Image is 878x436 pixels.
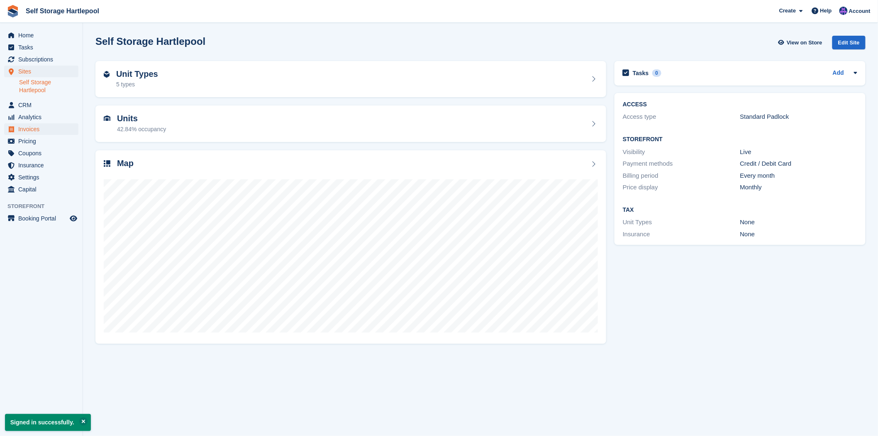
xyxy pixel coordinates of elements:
a: Self Storage Hartlepool [22,4,102,18]
img: map-icn-33ee37083ee616e46c38cad1a60f524a97daa1e2b2c8c0bc3eb3415660979fc1.svg [104,160,110,167]
div: None [740,230,858,239]
div: Unit Types [623,218,740,227]
a: Edit Site [832,36,866,53]
h2: Unit Types [116,69,158,79]
a: menu [4,99,78,111]
img: unit-type-icn-2b2737a686de81e16bb02015468b77c625bbabd49415b5ef34ead5e3b44a266d.svg [104,71,110,78]
span: Storefront [7,202,83,211]
a: menu [4,171,78,183]
div: 0 [652,69,662,77]
span: Booking Portal [18,213,68,224]
a: Map [95,150,606,344]
span: Coupons [18,147,68,159]
a: menu [4,42,78,53]
a: menu [4,54,78,65]
div: None [740,218,858,227]
div: Live [740,147,858,157]
a: Add [833,69,844,78]
span: Analytics [18,111,68,123]
a: menu [4,159,78,171]
a: Unit Types 5 types [95,61,606,98]
span: Insurance [18,159,68,171]
a: Units 42.84% occupancy [95,105,606,142]
h2: Storefront [623,136,857,143]
img: unit-icn-7be61d7bf1b0ce9d3e12c5938cc71ed9869f7b940bace4675aadf7bd6d80202e.svg [104,115,110,121]
a: menu [4,147,78,159]
span: Account [849,7,871,15]
span: Create [779,7,796,15]
a: menu [4,111,78,123]
div: Insurance [623,230,740,239]
div: Every month [740,171,858,181]
h2: ACCESS [623,101,857,108]
span: Tasks [18,42,68,53]
div: Price display [623,183,740,192]
div: Access type [623,112,740,122]
span: View on Store [787,39,822,47]
a: menu [4,135,78,147]
p: Signed in successfully. [5,414,91,431]
a: View on Store [777,36,826,49]
span: CRM [18,99,68,111]
span: Invoices [18,123,68,135]
div: Payment methods [623,159,740,169]
div: Visibility [623,147,740,157]
h2: Tax [623,207,857,213]
span: Home [18,29,68,41]
div: 5 types [116,80,158,89]
div: Credit / Debit Card [740,159,858,169]
span: Sites [18,66,68,77]
a: Self Storage Hartlepool [19,78,78,94]
span: Settings [18,171,68,183]
img: stora-icon-8386f47178a22dfd0bd8f6a31ec36ba5ce8667c1dd55bd0f319d3a0aa187defe.svg [7,5,19,17]
a: menu [4,29,78,41]
span: Capital [18,184,68,195]
span: Subscriptions [18,54,68,65]
img: Sean Wood [839,7,848,15]
a: menu [4,66,78,77]
a: Preview store [68,213,78,223]
h2: Self Storage Hartlepool [95,36,205,47]
div: Edit Site [832,36,866,49]
span: Help [820,7,832,15]
h2: Map [117,159,134,168]
h2: Tasks [633,69,649,77]
div: 42.84% occupancy [117,125,166,134]
a: menu [4,213,78,224]
div: Standard Padlock [740,112,858,122]
a: menu [4,184,78,195]
h2: Units [117,114,166,123]
div: Monthly [740,183,858,192]
div: Billing period [623,171,740,181]
span: Pricing [18,135,68,147]
a: menu [4,123,78,135]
